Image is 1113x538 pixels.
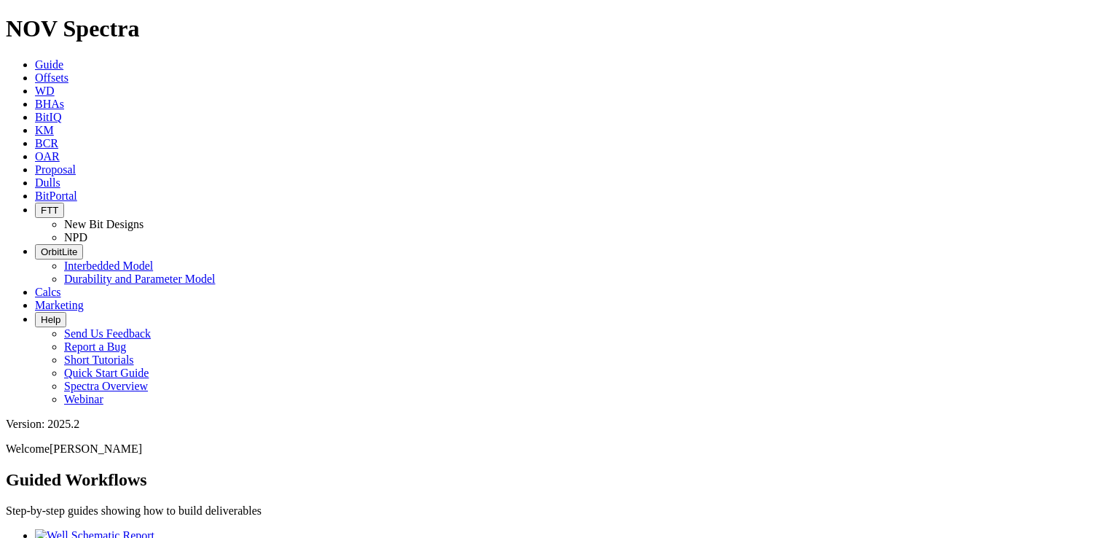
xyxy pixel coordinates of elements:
a: Durability and Parameter Model [64,273,216,285]
span: OrbitLite [41,246,77,257]
span: Help [41,314,60,325]
a: WD [35,85,55,97]
a: Proposal [35,163,76,176]
div: Version: 2025.2 [6,418,1107,431]
h2: Guided Workflows [6,470,1107,490]
a: Send Us Feedback [64,327,151,340]
a: Report a Bug [64,340,126,353]
button: FTT [35,203,64,218]
a: KM [35,124,54,136]
a: NPD [64,231,87,243]
a: BitIQ [35,111,61,123]
span: FTT [41,205,58,216]
a: Interbedded Model [64,260,153,272]
a: New Bit Designs [64,218,143,230]
a: Marketing [35,299,84,311]
p: Step-by-step guides showing how to build deliverables [6,504,1107,518]
a: BitPortal [35,190,77,202]
a: Dulls [35,176,60,189]
a: BCR [35,137,58,149]
a: Short Tutorials [64,354,134,366]
a: Webinar [64,393,103,405]
a: OAR [35,150,60,163]
a: Guide [35,58,63,71]
a: Spectra Overview [64,380,148,392]
h1: NOV Spectra [6,15,1107,42]
button: OrbitLite [35,244,83,260]
button: Help [35,312,66,327]
a: BHAs [35,98,64,110]
p: Welcome [6,443,1107,456]
a: Quick Start Guide [64,367,149,379]
a: Offsets [35,71,68,84]
span: [PERSON_NAME] [50,443,142,455]
a: Calcs [35,286,61,298]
